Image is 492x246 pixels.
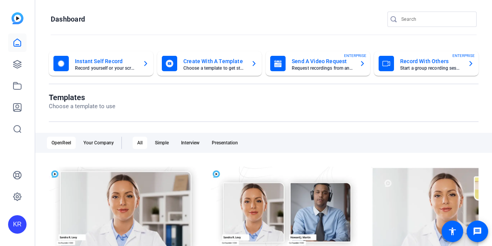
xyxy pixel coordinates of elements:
div: All [133,137,147,149]
div: Presentation [207,137,243,149]
input: Search [401,15,470,24]
h1: Templates [49,93,115,102]
mat-icon: accessibility [448,227,457,236]
div: Simple [150,137,173,149]
button: Record With OthersStart a group recording sessionENTERPRISE [374,51,479,76]
button: Create With A TemplateChoose a template to get started [157,51,262,76]
mat-card-subtitle: Record yourself or your screen [75,66,136,70]
mat-card-title: Send A Video Request [292,57,353,66]
span: ENTERPRISE [344,53,366,59]
mat-card-title: Instant Self Record [75,57,136,66]
h1: Dashboard [51,15,85,24]
img: blue-gradient.svg [12,12,23,24]
mat-card-subtitle: Start a group recording session [400,66,462,70]
mat-icon: message [473,227,482,236]
mat-card-title: Record With Others [400,57,462,66]
div: Your Company [79,137,118,149]
mat-card-subtitle: Request recordings from anyone, anywhere [292,66,353,70]
button: Send A Video RequestRequest recordings from anyone, anywhereENTERPRISE [266,51,370,76]
div: Interview [176,137,204,149]
button: Instant Self RecordRecord yourself or your screen [49,51,153,76]
mat-card-title: Create With A Template [183,57,245,66]
div: KR [8,215,27,234]
p: Choose a template to use [49,102,115,111]
mat-card-subtitle: Choose a template to get started [183,66,245,70]
div: OpenReel [47,137,76,149]
span: ENTERPRISE [452,53,475,59]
